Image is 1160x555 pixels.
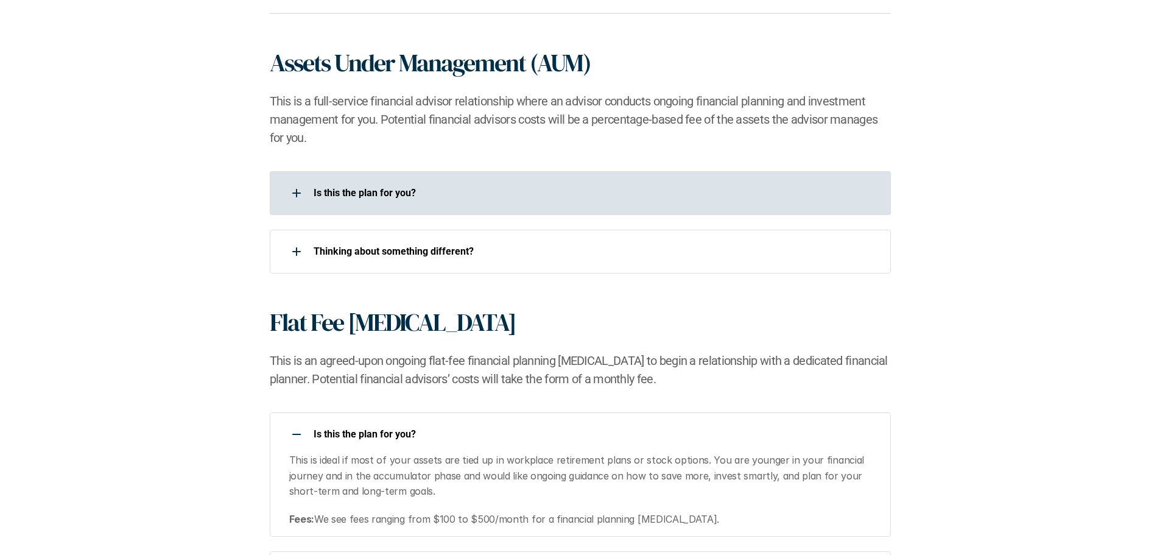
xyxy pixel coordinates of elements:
p: This is ideal if most of your assets are tied up in workplace retirement plans or stock options. ... [289,453,876,500]
p: ​Thinking about something different?​ [314,246,875,257]
p: Is this the plan for you?​ [314,428,875,440]
h1: Assets Under Management (AUM) [270,48,591,77]
strong: Fees: [289,513,314,525]
p: Is this the plan for you?​ [314,187,875,199]
h2: This is an agreed-upon ongoing flat-fee financial planning [MEDICAL_DATA] to begin a relationship... [270,352,891,388]
p: We see fees ranging from $100 to $500/month for a financial planning [MEDICAL_DATA]. [289,512,876,528]
h1: Flat Fee [MEDICAL_DATA] [270,308,516,337]
h2: This is a full-service financial advisor relationship where an advisor conducts ongoing financial... [270,92,891,147]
